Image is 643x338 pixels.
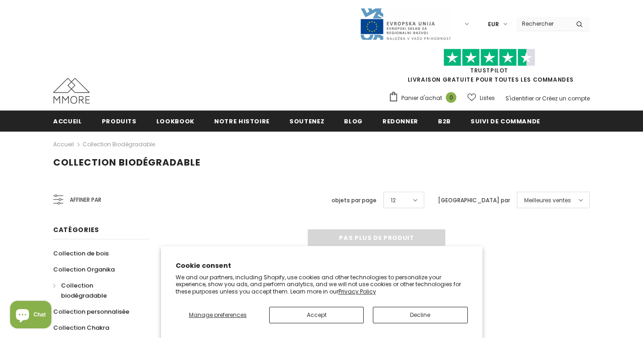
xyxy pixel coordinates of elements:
[53,225,99,234] span: Catégories
[535,94,541,102] span: or
[269,307,364,323] button: Accept
[214,117,270,126] span: Notre histoire
[480,94,495,103] span: Listes
[373,307,467,323] button: Decline
[214,111,270,131] a: Notre histoire
[344,117,363,126] span: Blog
[388,91,461,105] a: Panier d'achat 0
[53,265,115,274] span: Collection Organika
[53,156,200,169] span: Collection biodégradable
[360,20,451,28] a: Javni Razpis
[176,274,468,295] p: We and our partners, including Shopify, use cookies and other technologies to personalize your ex...
[53,261,115,277] a: Collection Organika
[7,301,54,331] inbox-online-store-chat: Shopify online store chat
[53,249,109,258] span: Collection de bois
[53,78,90,104] img: Cas MMORE
[516,17,569,30] input: Search Site
[438,111,451,131] a: B2B
[338,288,376,295] a: Privacy Policy
[53,323,109,332] span: Collection Chakra
[61,281,107,300] span: Collection biodégradable
[289,111,324,131] a: soutenez
[53,320,109,336] a: Collection Chakra
[438,117,451,126] span: B2B
[388,53,590,83] span: LIVRAISON GRATUITE POUR TOUTES LES COMMANDES
[53,111,82,131] a: Accueil
[401,94,442,103] span: Panier d'achat
[189,311,247,319] span: Manage preferences
[382,111,418,131] a: Redonner
[542,94,590,102] a: Créez un compte
[53,117,82,126] span: Accueil
[102,111,137,131] a: Produits
[53,139,74,150] a: Accueil
[360,7,451,41] img: Javni Razpis
[505,94,534,102] a: S'identifier
[289,117,324,126] span: soutenez
[488,20,499,29] span: EUR
[470,66,508,74] a: TrustPilot
[70,195,101,205] span: Affiner par
[524,196,571,205] span: Meilleures ventes
[156,111,194,131] a: Lookbook
[391,196,396,205] span: 12
[53,304,129,320] a: Collection personnalisée
[446,92,456,103] span: 0
[471,117,540,126] span: Suivi de commande
[332,196,377,205] label: objets par page
[382,117,418,126] span: Redonner
[53,277,139,304] a: Collection biodégradable
[438,196,510,205] label: [GEOGRAPHIC_DATA] par
[53,307,129,316] span: Collection personnalisée
[467,90,495,106] a: Listes
[176,261,468,271] h2: Cookie consent
[471,111,540,131] a: Suivi de commande
[102,117,137,126] span: Produits
[443,49,535,66] img: Faites confiance aux étoiles pilotes
[53,245,109,261] a: Collection de bois
[176,307,260,323] button: Manage preferences
[344,111,363,131] a: Blog
[83,140,155,148] a: Collection biodégradable
[156,117,194,126] span: Lookbook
